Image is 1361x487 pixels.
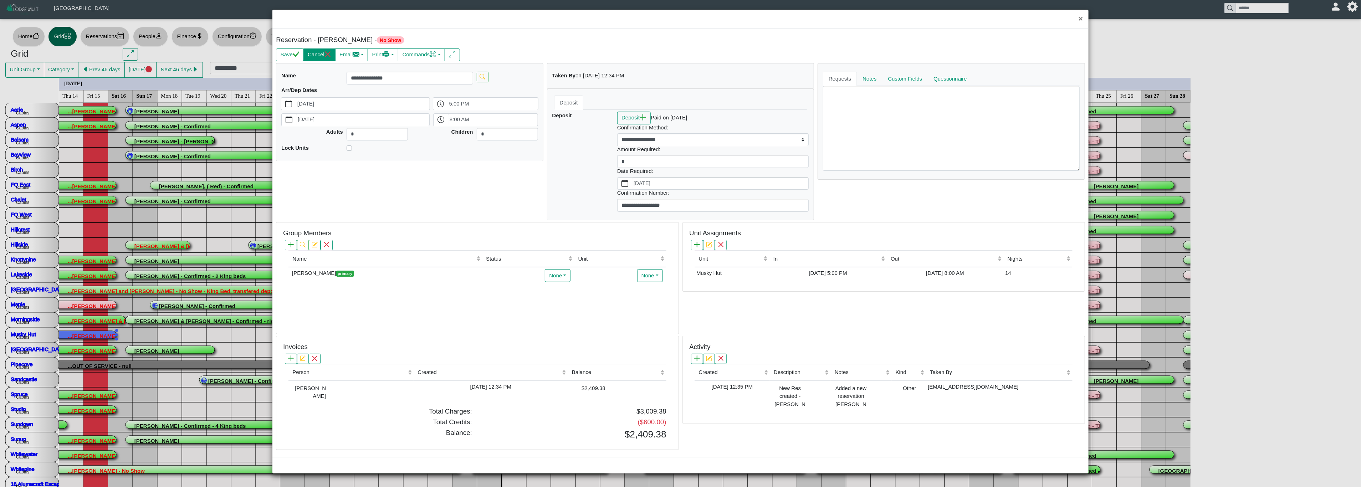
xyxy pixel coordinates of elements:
h5: Unit Assignments [689,229,741,237]
button: calendar [282,114,296,126]
div: Created [699,368,762,376]
svg: x [718,355,724,361]
b: Arr/Dep Dates [281,87,317,93]
button: None [545,269,571,282]
svg: calendar [286,116,292,123]
button: pencil square [703,240,715,250]
h5: Balance: [288,429,472,437]
h5: $3,009.38 [483,407,666,416]
label: [DATE] [632,178,808,190]
div: [DATE] 8:00 AM [889,269,1002,277]
b: Name [281,72,296,78]
label: [DATE] [296,98,430,110]
div: [DATE] 12:35 PM [696,383,768,391]
svg: calendar [285,101,292,107]
svg: plus [640,114,646,121]
svg: plus [288,242,294,247]
svg: pencil square [706,355,712,361]
svg: command [430,51,436,58]
div: $2,409.38 [570,383,605,393]
button: x [321,240,332,250]
svg: pencil square [706,242,712,247]
svg: x [718,242,724,247]
button: pencil square [309,240,321,250]
div: Nights [1008,255,1065,263]
b: Lock Units [281,145,309,151]
svg: pencil square [312,242,317,247]
button: arrows angle expand [445,48,460,61]
div: New Res created - [PERSON_NAME] [772,383,807,410]
a: Custom Fields [882,72,928,86]
div: Unit [578,255,659,263]
b: Children [451,129,473,135]
h6: Confirmation Method: [617,124,809,131]
h5: Activity [689,343,710,351]
h5: ($600.00) [483,418,666,426]
button: plus [285,240,297,250]
button: Savecheck [276,48,303,61]
div: Description [774,368,823,376]
svg: envelope fill [353,51,360,58]
label: 5:00 PM [448,98,538,110]
div: Balance [572,368,659,376]
button: Printprinter fill [368,48,398,61]
span: primary [336,271,354,277]
button: search [297,240,309,250]
button: clock [433,98,448,110]
h5: Total Credits: [288,418,472,426]
h5: Group Members [283,229,331,237]
button: plus [691,354,703,364]
div: [DATE] 5:00 PM [771,269,885,277]
div: Other [894,383,925,393]
svg: plus [288,355,294,361]
label: 8:00 AM [448,114,538,126]
svg: plus [694,355,700,361]
h5: Total Charges: [288,407,472,416]
div: In [773,255,879,263]
svg: x [324,242,329,247]
button: Cancelx [303,48,336,61]
div: Kind [896,368,919,376]
div: [DATE] 12:34 PM [415,383,566,391]
button: pencil square [703,354,715,364]
div: Added a new reservation [PERSON_NAME] arriving [DATE][DATE] for 14 nights [833,383,868,410]
svg: arrows angle expand [449,51,456,58]
div: Status [486,255,567,263]
div: Notes [835,368,884,376]
div: [PERSON_NAME] [290,383,326,400]
div: Name [292,255,475,263]
label: [DATE] [296,114,429,126]
i: Paid on [DATE] [651,114,687,121]
h6: Confirmation Number: [617,190,809,196]
button: calendar [281,98,296,110]
h5: Invoices [283,343,308,351]
button: None [637,269,663,282]
button: calendar [618,178,632,190]
svg: clock [437,101,444,107]
button: Depositplus [617,112,651,124]
button: clock [434,114,448,126]
b: Deposit [552,112,572,118]
b: Adults [326,129,343,135]
svg: search [480,74,485,80]
div: Created [418,368,560,376]
h6: Date Required: [617,168,809,174]
button: plus [691,240,703,250]
svg: x [312,355,317,361]
h3: $2,409.38 [483,429,666,440]
button: pencil square [297,354,309,364]
button: Commandscommand [398,48,445,61]
td: 14 [1003,267,1073,279]
svg: printer fill [383,51,390,58]
button: Emailenvelope fill [335,48,368,61]
button: x [309,354,321,364]
button: x [715,354,727,364]
svg: search [300,242,306,247]
svg: calendar [621,180,628,187]
svg: clock [438,116,444,123]
b: Taken By [552,72,576,78]
div: Unit [699,255,762,263]
h6: Amount Required: [617,146,809,153]
button: search [477,72,488,82]
div: Out [891,255,996,263]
